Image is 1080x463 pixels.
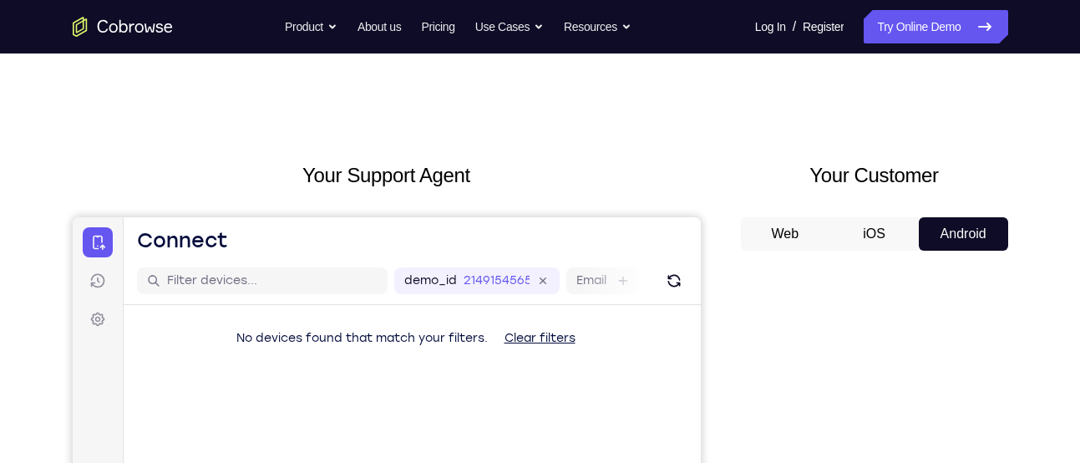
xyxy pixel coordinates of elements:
[755,10,786,43] a: Log In
[864,10,1007,43] a: Try Online Demo
[73,160,701,191] h2: Your Support Agent
[357,10,401,43] a: About us
[285,10,337,43] button: Product
[164,114,415,128] span: No devices found that match your filters.
[475,10,544,43] button: Use Cases
[421,10,454,43] a: Pricing
[504,55,534,72] label: Email
[588,50,615,77] button: Refresh
[741,217,830,251] button: Web
[803,10,844,43] a: Register
[829,217,919,251] button: iOS
[73,17,173,37] a: Go to the home page
[793,17,796,37] span: /
[332,55,384,72] label: demo_id
[564,10,631,43] button: Resources
[418,104,516,138] button: Clear filters
[64,10,155,37] h1: Connect
[10,87,40,117] a: Settings
[741,160,1008,191] h2: Your Customer
[10,48,40,79] a: Sessions
[94,55,305,72] input: Filter devices...
[10,10,40,40] a: Connect
[919,217,1008,251] button: Android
